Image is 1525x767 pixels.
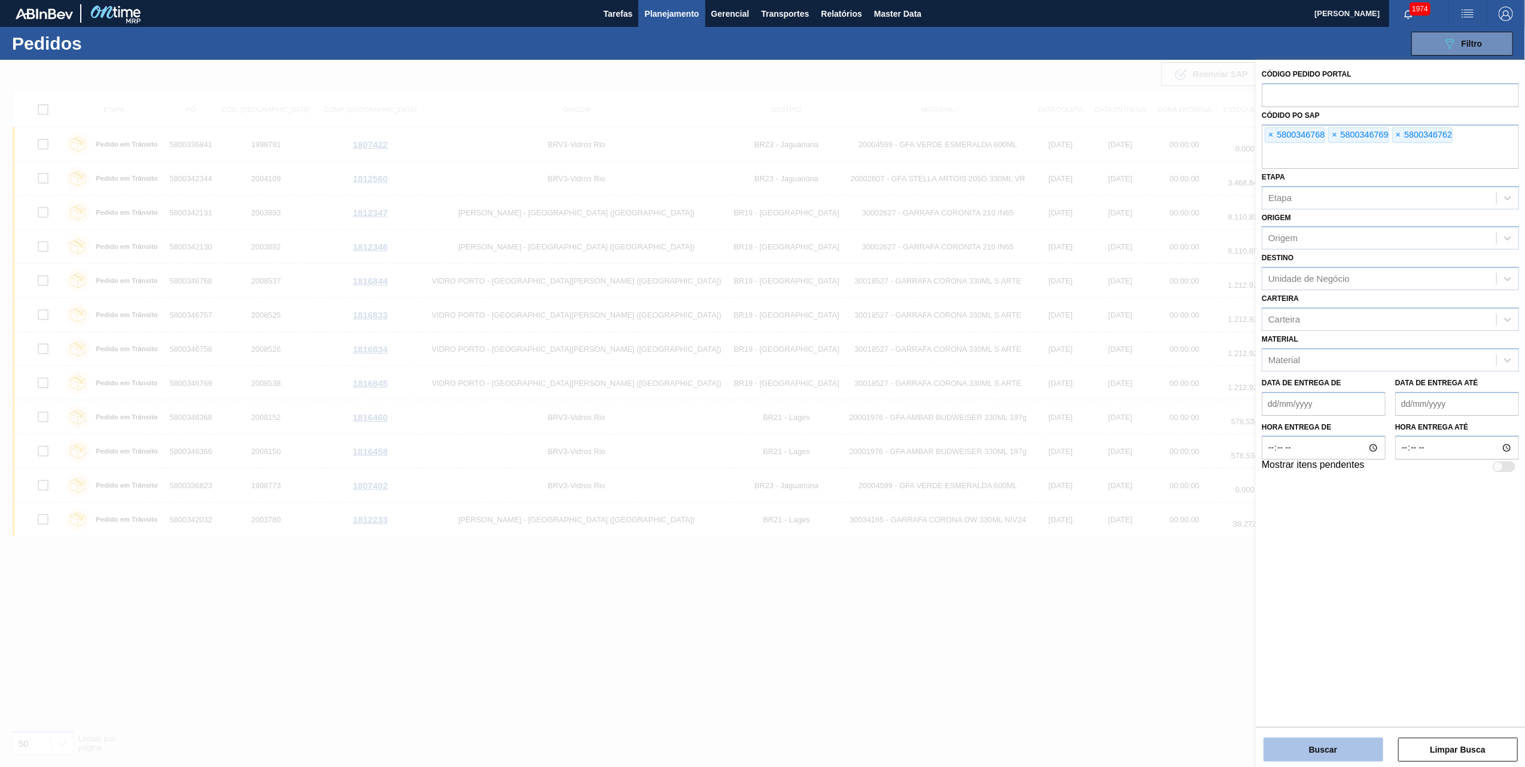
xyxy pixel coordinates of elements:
div: Unidade de Negócio [1268,274,1350,284]
label: Origem [1262,214,1291,222]
label: Etapa [1262,173,1285,181]
span: Relatórios [821,7,862,21]
label: Data de Entrega até [1395,379,1478,387]
h1: Pedidos [12,36,198,50]
div: Etapa [1268,193,1292,203]
label: Material [1262,335,1298,343]
span: × [1329,128,1340,142]
label: Hora entrega até [1395,419,1519,436]
div: 5800346769 [1328,127,1389,143]
label: Hora entrega de [1262,419,1386,436]
span: Transportes [761,7,809,21]
img: Logout [1499,7,1513,21]
label: Carteira [1262,294,1299,303]
div: 5800346768 [1265,127,1325,143]
div: 5800346762 [1392,127,1453,143]
img: TNhmsLtSVTkK8tSr43FrP2fwEKptu5GPRR3wAAAABJRU5ErkJggg== [16,8,73,19]
span: × [1265,128,1277,142]
span: 1974 [1410,2,1430,16]
button: Notificações [1389,5,1427,22]
input: dd/mm/yyyy [1395,392,1519,416]
label: Mostrar itens pendentes [1262,459,1365,474]
label: Destino [1262,254,1293,262]
span: × [1393,128,1404,142]
span: Filtro [1462,39,1483,48]
span: Tarefas [604,7,633,21]
label: Códido PO SAP [1262,111,1320,120]
img: userActions [1460,7,1475,21]
span: Master Data [874,7,921,21]
label: Código Pedido Portal [1262,70,1352,78]
div: Material [1268,355,1300,365]
div: Origem [1268,233,1298,244]
div: Carteira [1268,314,1300,324]
button: Filtro [1411,32,1513,56]
label: Data de Entrega de [1262,379,1341,387]
span: Planejamento [644,7,699,21]
span: Gerencial [711,7,750,21]
input: dd/mm/yyyy [1262,392,1386,416]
